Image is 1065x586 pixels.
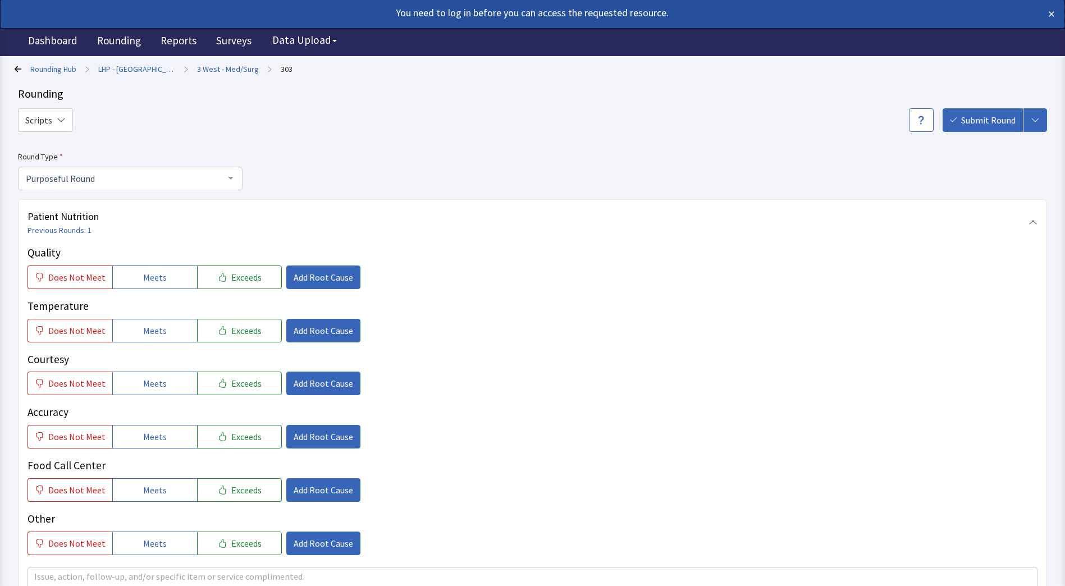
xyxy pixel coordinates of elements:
[28,265,112,289] button: Does Not Meet
[143,377,167,390] span: Meets
[143,483,167,497] span: Meets
[85,58,89,80] span: >
[143,324,167,337] span: Meets
[112,532,197,555] button: Meets
[231,271,262,284] span: Exceeds
[48,324,106,337] span: Does Not Meet
[294,430,353,443] span: Add Root Cause
[20,28,86,56] a: Dashboard
[197,63,259,75] a: 3 West - Med/Surg
[98,63,175,75] a: LHP - [GEOGRAPHIC_DATA]
[28,225,92,235] a: Previous Rounds: 1
[281,63,292,75] a: 303
[294,537,353,550] span: Add Root Cause
[231,324,262,337] span: Exceeds
[294,483,353,497] span: Add Root Cause
[294,271,353,284] span: Add Root Cause
[48,430,106,443] span: Does Not Meet
[48,537,106,550] span: Does Not Meet
[112,372,197,395] button: Meets
[48,377,106,390] span: Does Not Meet
[143,537,167,550] span: Meets
[1048,5,1055,23] button: ×
[286,532,360,555] button: Add Root Cause
[10,5,950,21] div: You need to log in before you can access the requested resource.
[89,28,149,56] a: Rounding
[961,113,1016,127] span: Submit Round
[197,532,282,555] button: Exceeds
[231,537,262,550] span: Exceeds
[23,172,220,184] span: Purposeful Round
[28,404,1037,420] p: Accuracy
[197,372,282,395] button: Exceeds
[48,483,106,497] span: Does Not Meet
[28,532,112,555] button: Does Not Meet
[231,377,262,390] span: Exceeds
[286,372,360,395] button: Add Root Cause
[28,372,112,395] button: Does Not Meet
[943,108,1023,132] button: Submit Round
[28,298,1037,314] p: Temperature
[112,478,197,502] button: Meets
[294,324,353,337] span: Add Root Cause
[25,113,52,127] span: Scripts
[294,377,353,390] span: Add Root Cause
[197,478,282,502] button: Exceeds
[286,425,360,448] button: Add Root Cause
[28,245,1037,261] p: Quality
[266,30,344,51] button: Data Upload
[184,58,188,80] span: >
[112,425,197,448] button: Meets
[286,265,360,289] button: Add Root Cause
[268,58,272,80] span: >
[286,478,360,502] button: Add Root Cause
[112,265,197,289] button: Meets
[18,86,1047,102] div: Rounding
[197,319,282,342] button: Exceeds
[28,351,1037,368] p: Courtesy
[28,425,112,448] button: Does Not Meet
[197,265,282,289] button: Exceeds
[28,209,1029,225] span: Patient Nutrition
[143,271,167,284] span: Meets
[286,319,360,342] button: Add Root Cause
[197,425,282,448] button: Exceeds
[231,430,262,443] span: Exceeds
[143,430,167,443] span: Meets
[112,319,197,342] button: Meets
[28,511,1037,527] p: Other
[28,478,112,502] button: Does Not Meet
[28,457,1037,474] p: Food Call Center
[18,150,243,163] label: Round Type
[28,319,112,342] button: Does Not Meet
[48,271,106,284] span: Does Not Meet
[152,28,205,56] a: Reports
[18,108,73,132] button: Scripts
[208,28,260,56] a: Surveys
[30,63,76,75] a: Rounding Hub
[231,483,262,497] span: Exceeds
